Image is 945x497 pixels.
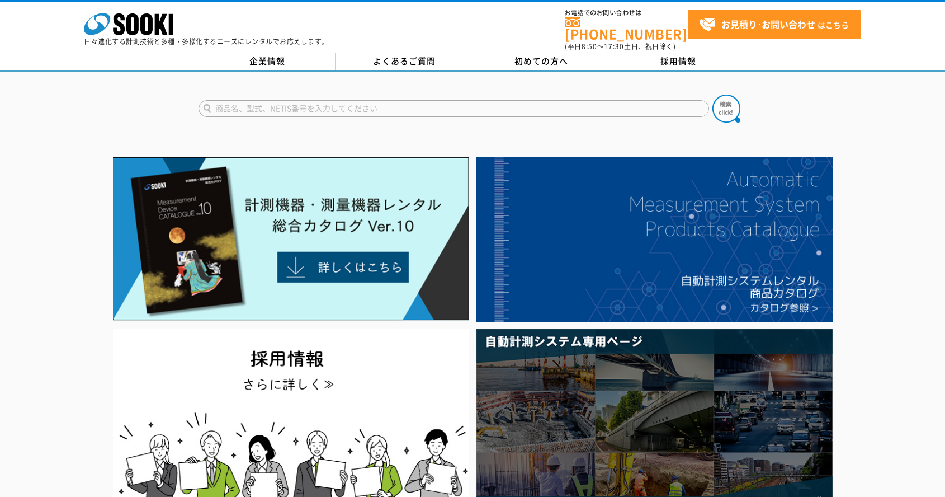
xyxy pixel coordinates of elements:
[472,53,609,70] a: 初めての方へ
[336,53,472,70] a: よくあるご質問
[688,10,861,39] a: お見積り･お問い合わせはこちら
[476,157,833,322] img: 自動計測システムカタログ
[604,41,624,51] span: 17:30
[609,53,746,70] a: 採用情報
[514,55,568,67] span: 初めての方へ
[582,41,597,51] span: 8:50
[84,38,329,45] p: 日々進化する計測技術と多種・多様化するニーズにレンタルでお応えします。
[113,157,469,321] img: Catalog Ver10
[565,17,688,40] a: [PHONE_NUMBER]
[565,10,688,16] span: お電話でのお問い合わせは
[565,41,675,51] span: (平日 ～ 土日、祝日除く)
[199,53,336,70] a: 企業情報
[199,100,709,117] input: 商品名、型式、NETIS番号を入力してください
[712,95,740,123] img: btn_search.png
[721,17,815,31] strong: お見積り･お問い合わせ
[699,16,849,33] span: はこちら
